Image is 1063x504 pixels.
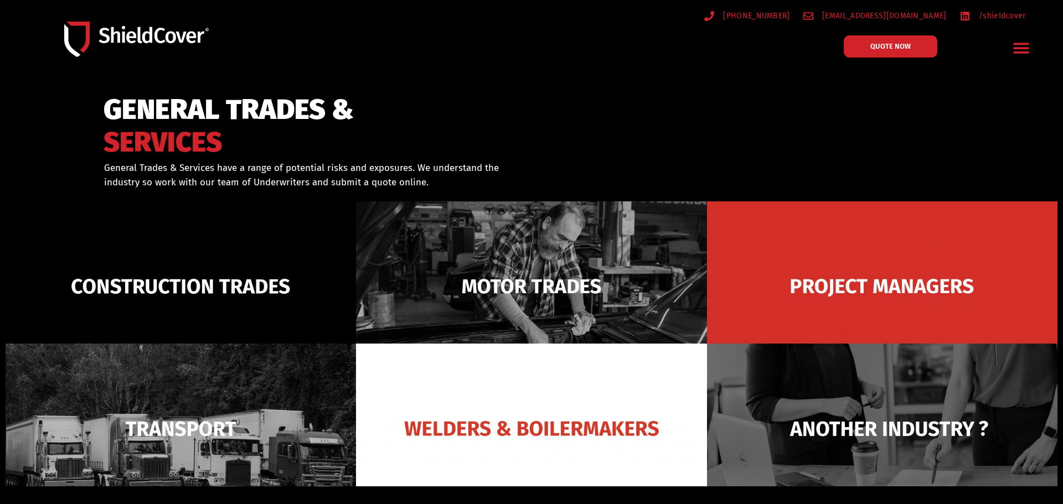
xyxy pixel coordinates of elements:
[64,22,209,57] img: Shield-Cover-Underwriting-Australia-logo-full
[720,9,789,23] span: [PHONE_NUMBER]
[104,98,354,121] span: GENERAL TRADES &
[960,9,1026,23] a: /shieldcover
[104,161,517,189] p: General Trades & Services have a range of potential risks and exposures. We understand the indust...
[704,9,790,23] a: [PHONE_NUMBER]
[803,9,947,23] a: [EMAIL_ADDRESS][DOMAIN_NAME]
[870,43,911,50] span: QUOTE NOW
[1008,35,1034,61] div: Menu Toggle
[976,9,1026,23] span: /shieldcover
[819,9,946,23] span: [EMAIL_ADDRESS][DOMAIN_NAME]
[844,35,937,58] a: QUOTE NOW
